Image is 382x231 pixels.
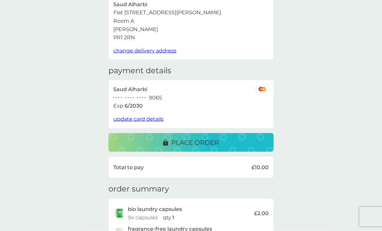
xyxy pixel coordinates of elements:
p: place order [171,137,219,148]
p: ● [140,96,141,99]
p: Saud Alharbi [113,85,147,94]
p: Saud Alharbi [113,0,147,9]
p: Exp [113,102,123,110]
p: 6 / 2030 [125,102,143,110]
p: ● [130,96,131,99]
p: ● [132,96,134,99]
span: change delivery address [113,48,176,54]
p: qty [163,214,171,222]
p: £10.00 [252,163,269,172]
p: [PERSON_NAME] [113,25,158,34]
button: change delivery address [113,47,176,55]
button: place order [108,133,274,152]
p: ● [113,96,115,99]
p: ● [137,96,138,99]
p: £2.00 [254,209,269,218]
p: ● [125,96,127,99]
h3: order summary [108,184,169,194]
p: ● [144,96,146,99]
span: update card details [113,116,163,122]
p: bio laundry capsules [128,205,182,214]
button: update card details [113,115,163,123]
p: Total to pay [113,163,144,172]
p: Room A [113,17,134,25]
p: ● [142,96,143,99]
p: ● [128,96,129,99]
p: ● [118,96,119,99]
p: ● [116,96,117,99]
p: Flat [STREET_ADDRESS][PERSON_NAME] [113,8,221,17]
p: 9x capsules [128,214,158,222]
h3: payment details [108,66,171,75]
p: ● [121,96,122,99]
p: PR1 2RN [113,33,135,42]
p: 9065 [149,94,162,102]
p: 1 [172,214,174,222]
